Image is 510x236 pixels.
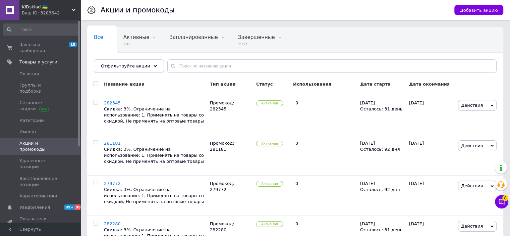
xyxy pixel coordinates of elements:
[360,227,406,233] div: Осталось: 31 день
[460,8,498,13] span: Добавить акцию
[461,183,483,188] span: Действия
[208,76,254,95] div: Тип акции
[291,175,358,216] div: 0
[19,193,57,199] span: Характеристики
[19,158,62,170] span: Удаленные позиции
[254,76,291,95] div: Статус
[461,143,483,148] span: Действия
[291,76,358,95] div: Использования
[407,95,456,135] div: [DATE]
[360,100,406,106] div: [DATE]
[22,10,80,16] div: Ваш ID: 3283642
[407,76,456,95] div: Дата окончания
[123,34,150,40] span: Активные
[94,60,110,66] span: Архив
[19,82,62,94] span: Группы и подборки
[19,140,62,152] span: Акции и промокоды
[19,59,57,65] span: Товары и услуги
[256,141,283,146] span: Активная
[19,42,62,54] span: Заказы и сообщения
[238,42,275,47] span: 2957
[256,100,283,106] span: Активная
[104,141,121,146] span: 281181
[291,95,358,135] div: 0
[360,187,406,193] div: Осталось: 92 дня
[19,129,37,135] span: Импорт
[104,106,207,125] div: Скидка: 3%, Ограничение на использование: 1, Применять на товары со скидкой, Не применять на опто...
[208,95,254,135] div: Промокод: 282345
[256,181,283,187] span: Активная
[454,5,503,15] button: Добавить акцию
[360,146,406,152] div: Осталось: 92 дня
[502,195,508,201] span: 8
[3,23,79,36] input: Поиск
[102,76,208,95] div: Название акции
[407,135,456,175] div: [DATE]
[104,181,121,186] span: 279772
[360,221,406,227] div: [DATE]
[22,4,72,10] span: KIDsklad 🇺🇦
[19,100,62,112] span: Сезонные скидки
[461,224,483,229] span: Действия
[19,71,39,77] span: Позиции
[291,135,358,175] div: 0
[208,135,254,175] div: Промокод: 281181
[360,106,406,112] div: Осталось: 31 день
[169,34,218,40] span: Запланированные
[123,42,150,47] span: 281
[358,76,407,95] div: Дата старта
[238,34,275,40] span: Завершенные
[19,117,44,124] span: Категории
[461,103,483,108] span: Действия
[104,100,121,105] span: 282345
[360,181,406,187] div: [DATE]
[360,140,406,146] div: [DATE]
[19,216,62,228] span: Показатели работы компании
[407,175,456,216] div: [DATE]
[256,221,283,227] span: Активная
[64,204,75,210] span: 99+
[19,204,50,210] span: Уведомления
[75,204,86,210] span: 99+
[104,146,207,165] div: Скидка: 3%, Ограничение на использование: 1, Применять на товары со скидкой, Не применять на опто...
[104,221,121,226] span: 282280
[208,175,254,216] div: Промокод: 279772
[101,6,175,14] h1: Акции и промокоды
[69,42,77,47] span: 18
[94,34,103,40] span: Все
[495,195,508,208] button: Чат с покупателем8
[101,63,150,68] span: Отфильтруйте акции
[167,59,497,73] input: Поиск по названию акции
[19,176,62,188] span: Восстановление позиций
[104,187,207,205] div: Скидка: 3%, Ограничение на использование: 1, Применять на товары со скидкой, Не применять на опто...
